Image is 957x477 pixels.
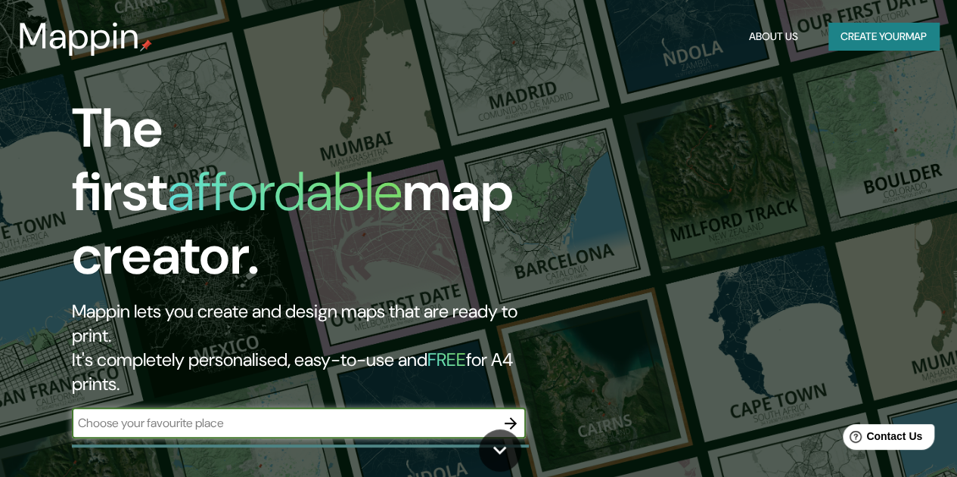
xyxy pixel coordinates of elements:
h5: FREE [427,348,466,371]
h2: Mappin lets you create and design maps that are ready to print. It's completely personalised, eas... [72,299,551,396]
h3: Mappin [18,15,140,57]
button: Create yourmap [828,23,939,51]
img: mappin-pin [140,39,152,51]
h1: affordable [167,156,402,227]
h1: The first map creator. [72,97,551,299]
button: About Us [743,23,804,51]
input: Choose your favourite place [72,414,496,432]
iframe: Help widget launcher [822,418,940,460]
